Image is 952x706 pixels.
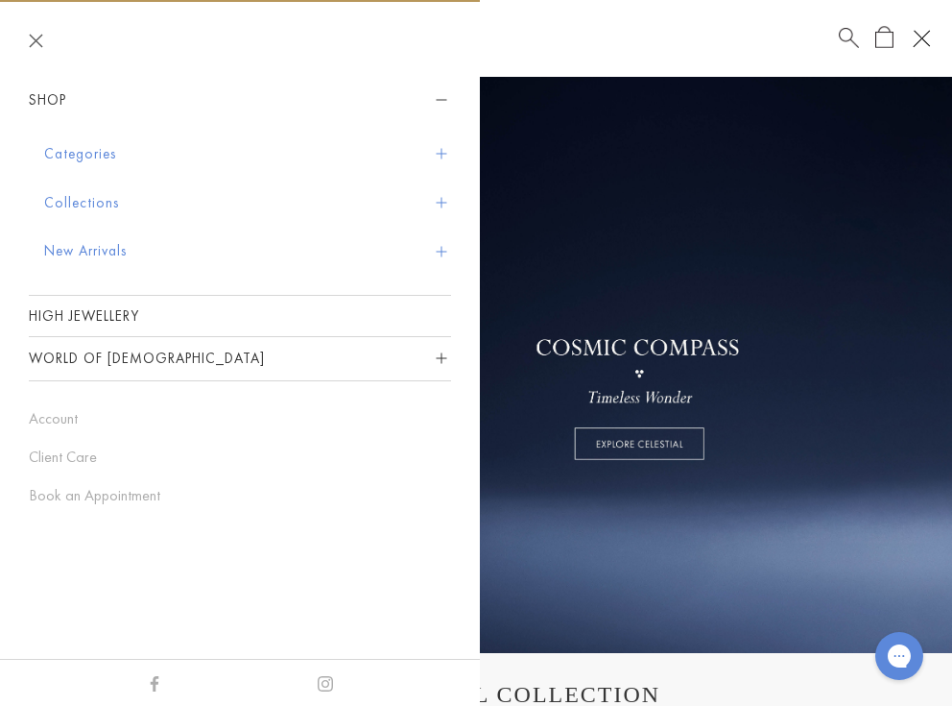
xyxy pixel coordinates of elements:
a: Account [29,408,451,429]
button: Categories [44,130,451,179]
button: New Arrivals [44,227,451,276]
a: Instagram [318,671,333,693]
button: Shop [29,79,451,122]
button: Open navigation [905,22,938,55]
a: Client Care [29,447,451,468]
button: Close navigation [29,34,43,48]
a: Facebook [147,671,162,693]
iframe: Gorgias live chat messenger [866,625,933,687]
a: Open Shopping Bag [875,26,893,50]
a: High Jewellery [29,296,451,336]
a: Search [839,26,859,50]
button: Collections [44,179,451,228]
a: Book an Appointment [29,485,451,506]
nav: Sidebar navigation [29,79,451,381]
button: World of [DEMOGRAPHIC_DATA] [29,337,451,380]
